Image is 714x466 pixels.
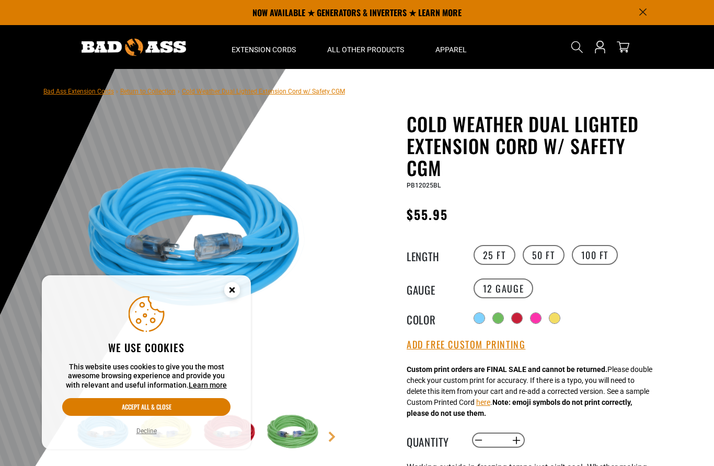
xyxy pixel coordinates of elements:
strong: Note: emoji symbols do not print correctly, please do not use them. [407,398,632,417]
button: Add Free Custom Printing [407,339,525,351]
span: Cold Weather Dual Lighted Extension Cord w/ Safety CGM [182,88,345,95]
span: PB12025BL [407,182,441,189]
legend: Length [407,248,459,262]
label: Quantity [407,434,459,447]
summary: Extension Cords [216,25,312,69]
label: 12 Gauge [474,278,534,298]
button: Accept all & close [62,398,231,416]
span: › [116,88,118,95]
a: Bad Ass Extension Cords [43,88,114,95]
nav: breadcrumbs [43,85,345,97]
summary: All Other Products [312,25,420,69]
summary: Apparel [420,25,482,69]
span: › [178,88,180,95]
legend: Gauge [407,282,459,295]
a: Next [327,432,337,442]
button: Decline [133,426,160,436]
h1: Cold Weather Dual Lighted Extension Cord w/ Safety CGM [407,113,663,179]
h2: We use cookies [62,341,231,354]
button: here [476,397,490,408]
aside: Cookie Consent [42,275,251,450]
summary: Search [569,39,585,55]
img: Green [264,402,325,463]
span: Apparel [435,45,467,54]
img: Light Blue [74,115,326,367]
label: 50 FT [523,245,565,265]
img: Bad Ass Extension Cords [82,39,186,56]
a: Return to Collection [120,88,176,95]
div: Please double check your custom print for accuracy. If there is a typo, you will need to delete t... [407,364,652,419]
span: Extension Cords [232,45,296,54]
label: 25 FT [474,245,515,265]
a: Learn more [189,381,227,389]
strong: Custom print orders are FINAL SALE and cannot be returned. [407,365,607,374]
legend: Color [407,311,459,325]
span: $55.95 [407,205,448,224]
label: 100 FT [572,245,618,265]
span: All Other Products [327,45,404,54]
p: This website uses cookies to give you the most awesome browsing experience and provide you with r... [62,363,231,390]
